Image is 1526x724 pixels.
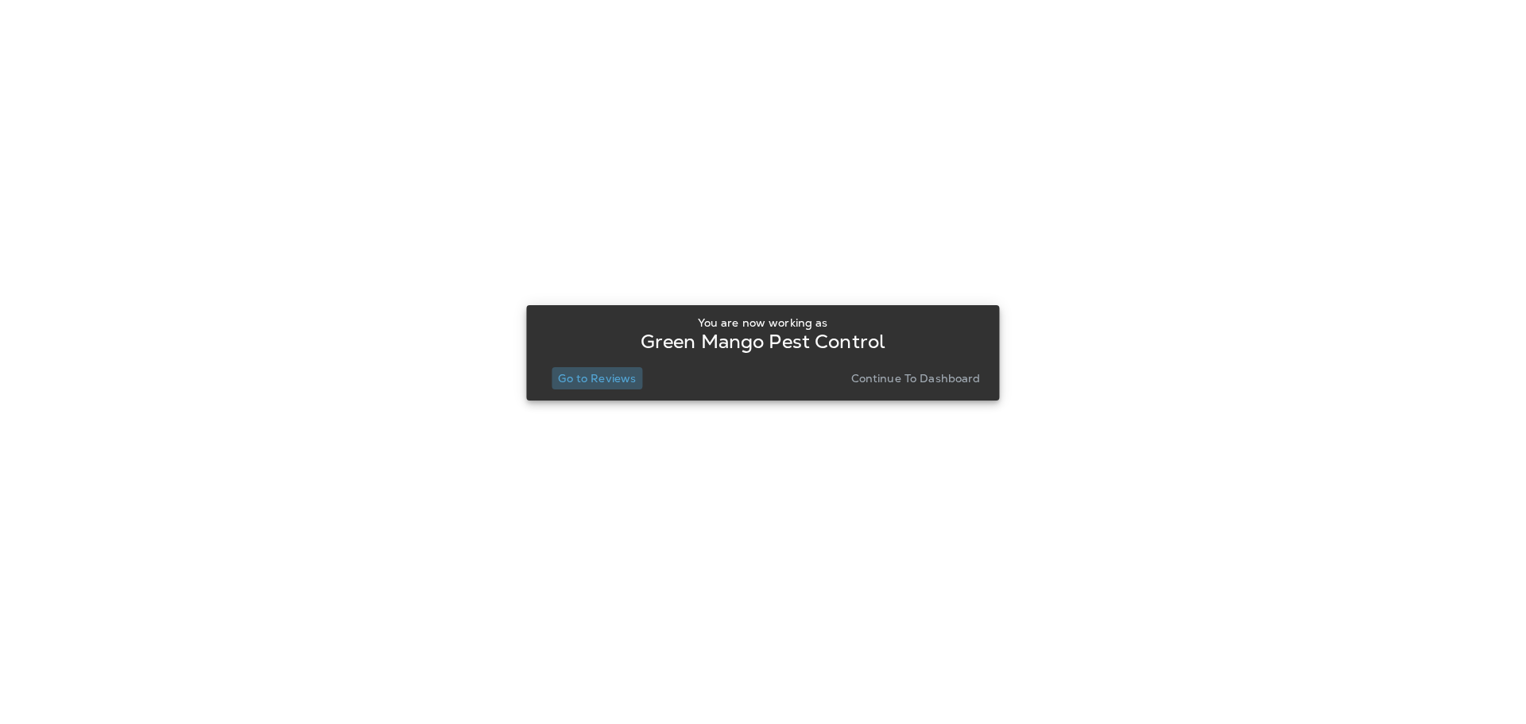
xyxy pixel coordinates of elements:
p: You are now working as [698,316,827,329]
button: Continue to Dashboard [845,367,987,389]
button: Go to Reviews [552,367,642,389]
p: Continue to Dashboard [851,372,981,385]
p: Go to Reviews [558,372,636,385]
p: Green Mango Pest Control [641,335,885,348]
